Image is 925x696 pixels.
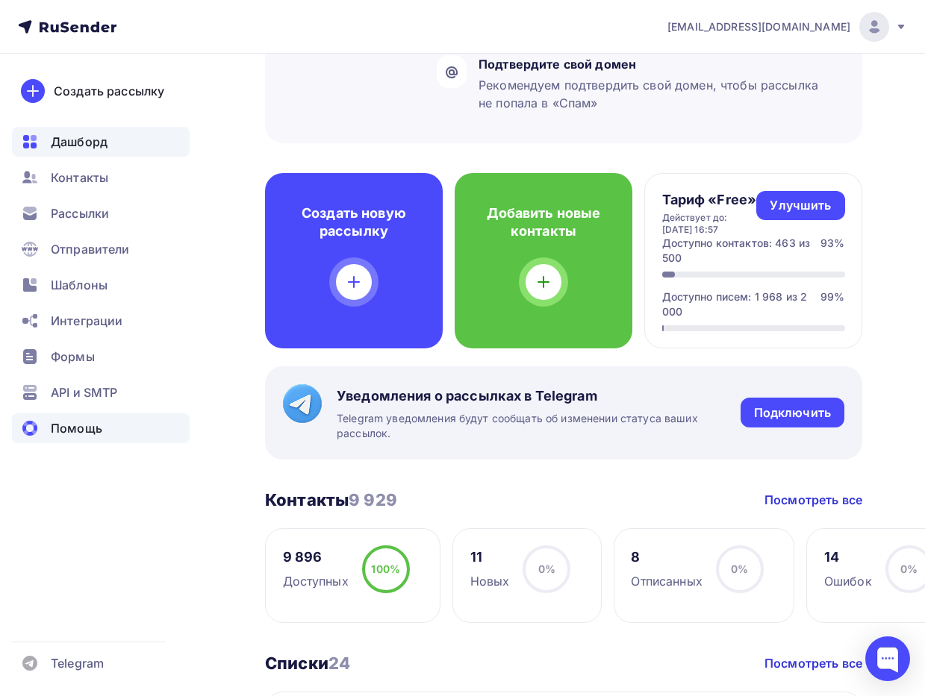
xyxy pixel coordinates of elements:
span: Формы [51,348,95,366]
div: Действует до: [DATE] 16:57 [662,212,757,236]
a: Шаблоны [12,270,190,300]
div: 8 [631,548,702,566]
div: Улучшить [770,197,831,214]
h3: Списки [265,653,350,674]
div: 9 896 [283,548,349,566]
span: 100% [371,562,400,575]
span: Отправители [51,240,130,258]
span: Шаблоны [51,276,108,294]
span: Рассылки [51,204,109,222]
h4: Добавить новые контакты [479,204,608,240]
span: Контакты [51,169,108,186]
div: 93% [820,236,844,266]
div: Рекомендуем подтвердить свой домен, чтобы рассылка не попала в «Спам» [479,76,831,112]
h4: Создать новую рассылку [289,204,419,240]
div: Ошибок [824,572,872,590]
div: Создать рассылку [54,82,164,100]
span: 9 929 [349,490,397,510]
div: Подключить [754,404,831,421]
a: Рассылки [12,198,190,228]
span: [EMAIL_ADDRESS][DOMAIN_NAME] [667,19,850,34]
div: 99% [820,289,844,319]
div: 11 [470,548,510,566]
a: Посмотреть все [764,654,862,672]
span: Telegram [51,654,104,672]
div: Доступных [283,572,349,590]
div: 14 [824,548,872,566]
a: [EMAIL_ADDRESS][DOMAIN_NAME] [667,12,907,42]
div: Отписанных [631,572,702,590]
span: Интеграции [51,312,122,330]
h4: Тариф «Free» [662,191,757,209]
span: Дашборд [51,133,108,151]
div: Новых [470,572,510,590]
span: API и SMTP [51,383,117,401]
span: Помощь [51,419,102,437]
span: 0% [731,562,748,575]
span: Telegram уведомления будут сообщать об изменении статуса ваших рассылок. [337,411,741,442]
span: 0% [538,562,555,575]
span: Уведомления о рассылках в Telegram [337,387,741,405]
a: Посмотреть все [764,491,862,509]
a: Дашборд [12,127,190,157]
div: Доступно писем: 1 968 из 2 000 [662,289,821,319]
span: 24 [328,653,350,673]
h3: Контакты [265,489,397,510]
a: Контакты [12,163,190,192]
div: Доступно контактов: 463 из 500 [662,236,821,266]
span: 0% [900,562,918,575]
a: Формы [12,342,190,371]
div: Подтвердите свой домен [479,55,831,73]
a: Отправители [12,234,190,264]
